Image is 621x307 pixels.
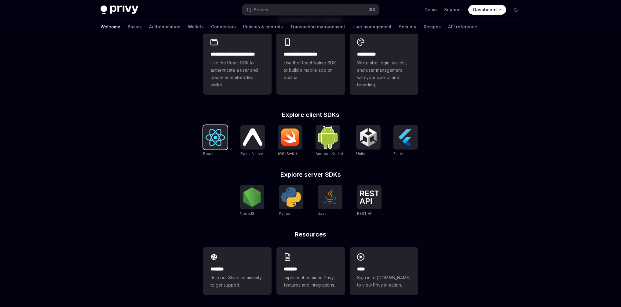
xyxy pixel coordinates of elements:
[424,20,441,34] a: Recipes
[448,20,477,34] a: API reference
[284,274,338,289] span: Implement common Privy features and integrations.
[203,125,228,157] a: ReactReact
[210,59,264,88] span: Use the React SDK to authenticate a user and create an embedded wallet.
[318,126,338,149] img: Android (Kotlin)
[357,185,382,217] a: REST APIREST API
[396,128,415,147] img: Flutter
[203,247,272,295] a: **** **Join our Slack community to get support.
[316,151,343,156] span: Android (Kotlin)
[278,151,297,156] span: iOS (Swift)
[369,7,375,12] span: ⌘ K
[353,20,392,34] a: User management
[278,125,302,157] a: iOS (Swift)iOS (Swift)
[393,151,405,156] span: Flutter
[203,151,214,156] span: React
[203,112,418,118] h2: Explore client SDKs
[240,211,254,216] span: NodeJS
[281,187,301,207] img: Python
[284,59,338,81] span: Use the React Native SDK to build a mobile app on Solana.
[276,32,345,95] a: **** **** **** ***Use the React Native SDK to build a mobile app on Solana.
[350,247,418,295] a: ****Sign in to [DOMAIN_NAME] to view Privy in action.
[242,4,379,15] button: Search...⌘K
[188,20,204,34] a: Wallets
[318,185,342,217] a: JavaJava
[280,128,300,146] img: iOS (Swift)
[279,185,303,217] a: PythonPython
[357,274,411,289] span: Sign in to [DOMAIN_NAME] to view Privy in action.
[203,172,418,178] h2: Explore server SDKs
[473,7,497,13] span: Dashboard
[100,20,120,34] a: Welcome
[279,211,291,216] span: Python
[350,32,418,95] a: **** *****Whitelabel login, wallets, and user management with your own UI and branding.
[357,59,411,88] span: Whitelabel login, wallets, and user management with your own UI and branding.
[128,20,142,34] a: Basics
[359,128,378,147] img: Unity
[206,129,225,146] img: React
[444,7,461,13] a: Support
[393,125,418,157] a: FlutterFlutter
[276,247,345,295] a: **** **Implement common Privy features and integrations.
[356,151,365,156] span: Unity
[242,187,262,207] img: NodeJS
[210,274,264,289] span: Join our Slack community to get support.
[149,20,181,34] a: Authentication
[316,125,343,157] a: Android (Kotlin)Android (Kotlin)
[203,231,418,237] h2: Resources
[318,211,327,216] span: Java
[243,20,283,34] a: Policies & controls
[399,20,416,34] a: Security
[254,6,271,13] div: Search...
[468,5,506,15] a: Dashboard
[290,20,345,34] a: Transaction management
[511,5,521,15] button: Toggle dark mode
[100,5,138,14] img: dark logo
[357,211,374,216] span: REST API
[360,190,379,204] img: REST API
[240,125,265,157] a: React NativeReact Native
[356,125,381,157] a: UnityUnity
[425,7,437,13] a: Demo
[211,20,236,34] a: Connectors
[240,185,264,217] a: NodeJSNodeJS
[240,151,263,156] span: React Native
[320,187,340,207] img: Java
[243,128,262,146] img: React Native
